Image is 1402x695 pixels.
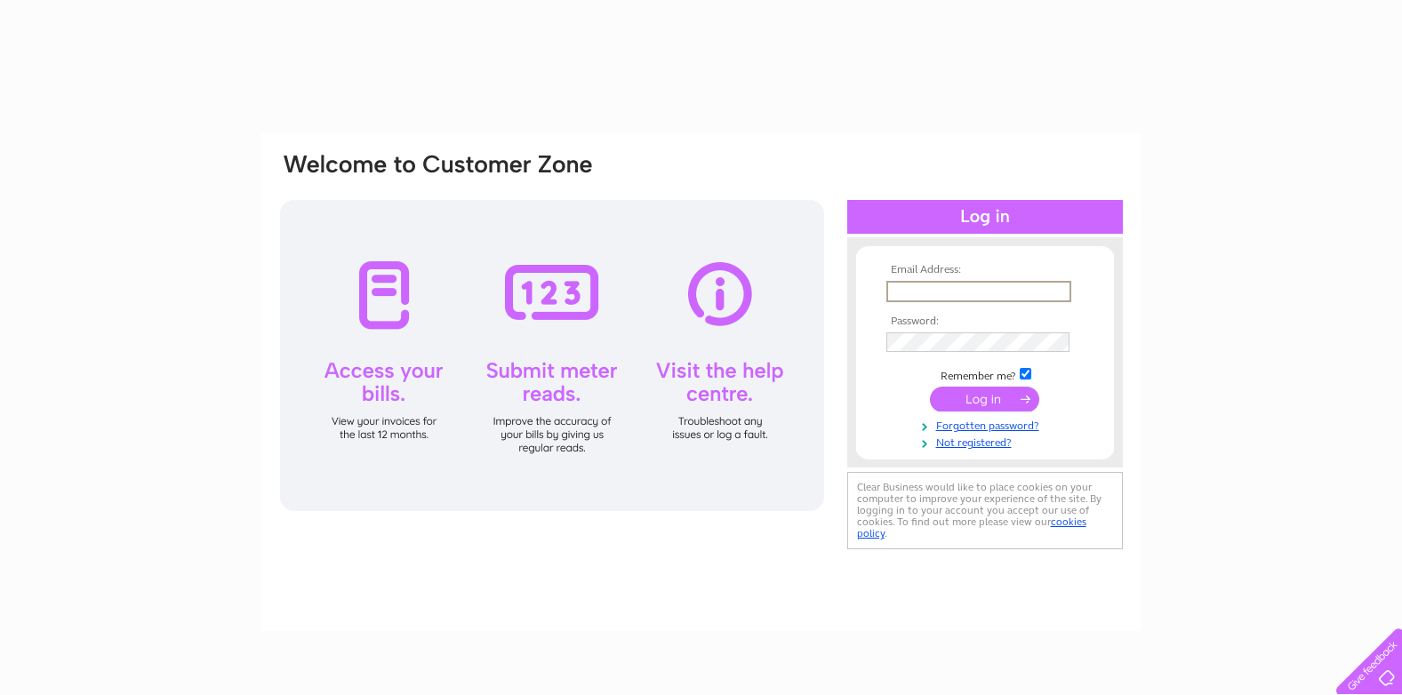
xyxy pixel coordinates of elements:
td: Remember me? [882,365,1088,383]
th: Email Address: [882,264,1088,276]
a: Forgotten password? [886,416,1088,433]
div: Clear Business would like to place cookies on your computer to improve your experience of the sit... [847,472,1123,549]
a: cookies policy [857,515,1086,539]
a: Not registered? [886,433,1088,450]
th: Password: [882,316,1088,328]
input: Submit [930,387,1039,411]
